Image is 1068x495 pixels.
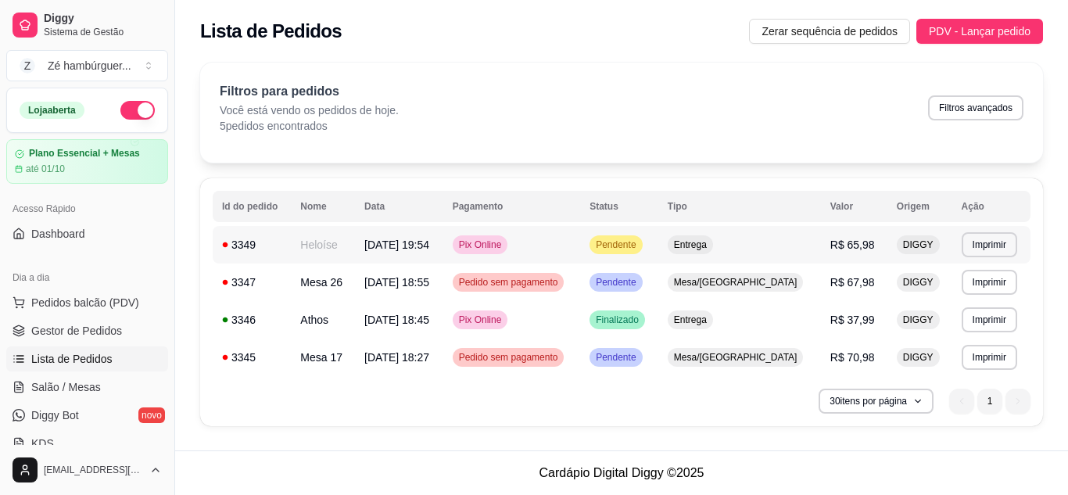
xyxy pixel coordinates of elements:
[819,389,934,414] button: 30itens por página
[31,295,139,310] span: Pedidos balcão (PDV)
[830,351,875,364] span: R$ 70,98
[222,237,281,253] div: 3349
[962,307,1017,332] button: Imprimir
[6,50,168,81] button: Select a team
[291,301,355,339] td: Athos
[364,314,429,326] span: [DATE] 18:45
[929,23,1030,40] span: PDV - Lançar pedido
[31,351,113,367] span: Lista de Pedidos
[213,191,291,222] th: Id do pedido
[952,191,1030,222] th: Ação
[291,264,355,301] td: Mesa 26
[364,276,429,289] span: [DATE] 18:55
[6,290,168,315] button: Pedidos balcão (PDV)
[671,276,801,289] span: Mesa/[GEOGRAPHIC_DATA]
[20,58,35,74] span: Z
[900,239,937,251] span: DIGGY
[671,351,801,364] span: Mesa/[GEOGRAPHIC_DATA]
[962,232,1017,257] button: Imprimir
[928,95,1023,120] button: Filtros avançados
[962,270,1017,295] button: Imprimir
[120,101,155,120] button: Alterar Status
[6,431,168,456] a: KDS
[593,276,639,289] span: Pendente
[456,239,505,251] span: Pix Online
[31,323,122,339] span: Gestor de Pedidos
[364,239,429,251] span: [DATE] 19:54
[671,314,710,326] span: Entrega
[900,314,937,326] span: DIGGY
[6,403,168,428] a: Diggy Botnovo
[6,265,168,290] div: Dia a dia
[48,58,131,74] div: Zé hambúrguer ...
[291,339,355,376] td: Mesa 17
[916,19,1043,44] button: PDV - Lançar pedido
[593,239,639,251] span: Pendente
[6,318,168,343] a: Gestor de Pedidos
[44,464,143,476] span: [EMAIL_ADDRESS][DOMAIN_NAME]
[593,314,642,326] span: Finalizado
[6,451,168,489] button: [EMAIL_ADDRESS][DOMAIN_NAME]
[355,191,443,222] th: Data
[977,389,1002,414] li: pagination item 1 active
[29,148,140,160] article: Plano Essencial + Mesas
[220,102,399,118] p: Você está vendo os pedidos de hoje.
[291,226,355,264] td: Heloíse
[31,407,79,423] span: Diggy Bot
[220,82,399,101] p: Filtros para pedidos
[830,314,875,326] span: R$ 37,99
[962,345,1017,370] button: Imprimir
[222,274,281,290] div: 3347
[900,351,937,364] span: DIGGY
[20,102,84,119] div: Loja aberta
[749,19,910,44] button: Zerar sequência de pedidos
[6,346,168,371] a: Lista de Pedidos
[175,450,1068,495] footer: Cardápio Digital Diggy © 2025
[671,239,710,251] span: Entrega
[456,276,561,289] span: Pedido sem pagamento
[456,314,505,326] span: Pix Online
[941,381,1038,421] nav: pagination navigation
[830,276,875,289] span: R$ 67,98
[222,312,281,328] div: 3346
[762,23,898,40] span: Zerar sequência de pedidos
[887,191,952,222] th: Origem
[443,191,580,222] th: Pagamento
[291,191,355,222] th: Nome
[200,19,342,44] h2: Lista de Pedidos
[830,239,875,251] span: R$ 65,98
[900,276,937,289] span: DIGGY
[31,379,101,395] span: Salão / Mesas
[6,221,168,246] a: Dashboard
[44,26,162,38] span: Sistema de Gestão
[31,436,54,451] span: KDS
[658,191,821,222] th: Tipo
[6,375,168,400] a: Salão / Mesas
[364,351,429,364] span: [DATE] 18:27
[26,163,65,175] article: até 01/10
[6,139,168,184] a: Plano Essencial + Mesasaté 01/10
[44,12,162,26] span: Diggy
[220,118,399,134] p: 5 pedidos encontrados
[593,351,639,364] span: Pendente
[456,351,561,364] span: Pedido sem pagamento
[6,6,168,44] a: DiggySistema de Gestão
[6,196,168,221] div: Acesso Rápido
[31,226,85,242] span: Dashboard
[580,191,658,222] th: Status
[222,350,281,365] div: 3345
[821,191,887,222] th: Valor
